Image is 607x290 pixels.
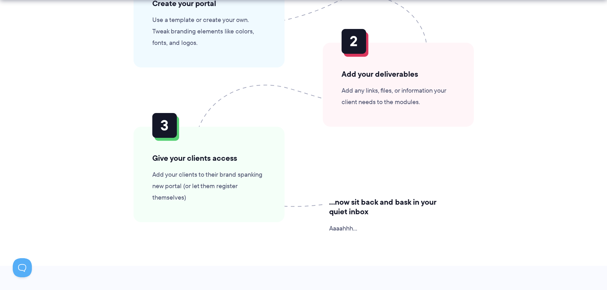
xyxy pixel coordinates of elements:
h3: …now sit back and bask in your quiet inbox [329,197,455,216]
h3: Add your deliverables [342,69,455,79]
p: Add your clients to their brand spanking new portal (or let them register themselves) [152,169,266,203]
p: Use a template or create your own. Tweak branding elements like colors, fonts, and logos. [152,14,266,48]
p: Add any links, files, or information your client needs to the modules. [342,85,455,108]
h3: Give your clients access [152,153,266,163]
iframe: Toggle Customer Support [13,258,32,277]
p: Aaaahhh… [329,223,455,234]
